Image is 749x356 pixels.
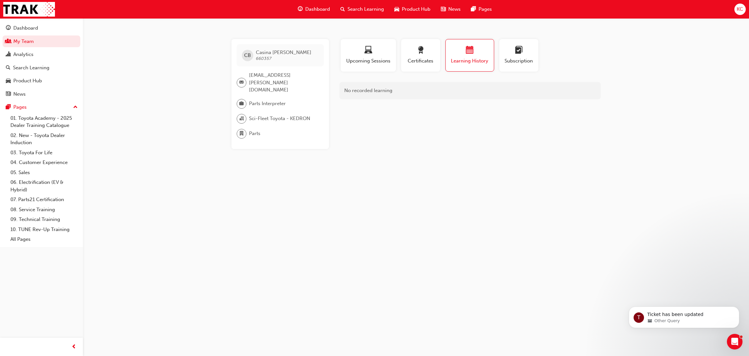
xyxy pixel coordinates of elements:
[3,88,80,100] a: News
[436,3,466,16] a: news-iconNews
[3,21,80,101] button: DashboardMy TeamAnalyticsSearch LearningProduct HubNews
[8,214,80,225] a: 09. Technical Training
[244,52,251,59] span: CB
[6,78,11,84] span: car-icon
[8,168,80,178] a: 05. Sales
[298,5,303,13] span: guage-icon
[441,5,446,13] span: news-icon
[406,57,435,65] span: Certificates
[256,49,311,55] span: Casina [PERSON_NAME]
[239,115,244,123] span: organisation-icon
[348,6,384,13] span: Search Learning
[445,39,494,72] button: Learning History
[6,39,11,45] span: people-icon
[73,103,78,112] span: up-icon
[13,90,26,98] div: News
[72,343,76,351] span: prev-icon
[3,2,55,17] img: Trak
[239,130,244,138] span: department-icon
[249,130,260,137] span: Parts
[471,5,476,13] span: pages-icon
[734,4,746,15] button: KC
[6,65,10,71] span: search-icon
[504,57,533,65] span: Subscription
[249,100,286,107] span: Parts Interpreter
[727,334,742,349] iframe: Intercom live chat
[3,75,80,87] a: Product Hub
[394,5,399,13] span: car-icon
[6,104,11,110] span: pages-icon
[3,35,80,48] a: My Team
[402,6,430,13] span: Product Hub
[13,51,33,58] div: Analytics
[293,3,335,16] a: guage-iconDashboard
[239,78,244,87] span: email-icon
[479,6,492,13] span: Pages
[417,46,425,55] span: award-icon
[13,77,42,85] div: Product Hub
[346,57,391,65] span: Upcoming Sessions
[6,52,11,58] span: chart-icon
[499,39,538,72] button: Subscription
[8,225,80,235] a: 10. TUNE Rev-Up Training
[401,39,440,72] button: Certificates
[8,157,80,168] a: 04. Customer Experience
[249,115,310,122] span: Sci-Fleet Toyota - KEDRON
[737,6,743,13] span: KC
[3,101,80,113] button: Pages
[451,57,489,65] span: Learning History
[8,195,80,205] a: 07. Parts21 Certification
[8,148,80,158] a: 03. Toyota For Life
[619,293,749,338] iframe: Intercom notifications message
[340,5,345,13] span: search-icon
[3,48,80,61] a: Analytics
[466,3,497,16] a: pages-iconPages
[13,103,27,111] div: Pages
[335,3,389,16] a: search-iconSearch Learning
[13,64,49,72] div: Search Learning
[389,3,436,16] a: car-iconProduct Hub
[8,113,80,130] a: 01. Toyota Academy - 2025 Dealer Training Catalogue
[364,46,372,55] span: laptop-icon
[6,91,11,97] span: news-icon
[305,6,330,13] span: Dashboard
[8,130,80,148] a: 02. New - Toyota Dealer Induction
[466,46,474,55] span: calendar-icon
[13,24,38,32] div: Dashboard
[3,62,80,74] a: Search Learning
[6,25,11,31] span: guage-icon
[341,39,396,72] button: Upcoming Sessions
[3,22,80,34] a: Dashboard
[8,234,80,244] a: All Pages
[256,56,271,61] span: 660357
[249,72,319,94] span: [EMAIL_ADDRESS][PERSON_NAME][DOMAIN_NAME]
[8,205,80,215] a: 08. Service Training
[448,6,461,13] span: News
[339,82,601,99] div: No recorded learning
[239,100,244,108] span: briefcase-icon
[515,46,523,55] span: learningplan-icon
[8,177,80,195] a: 06. Electrification (EV & Hybrid)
